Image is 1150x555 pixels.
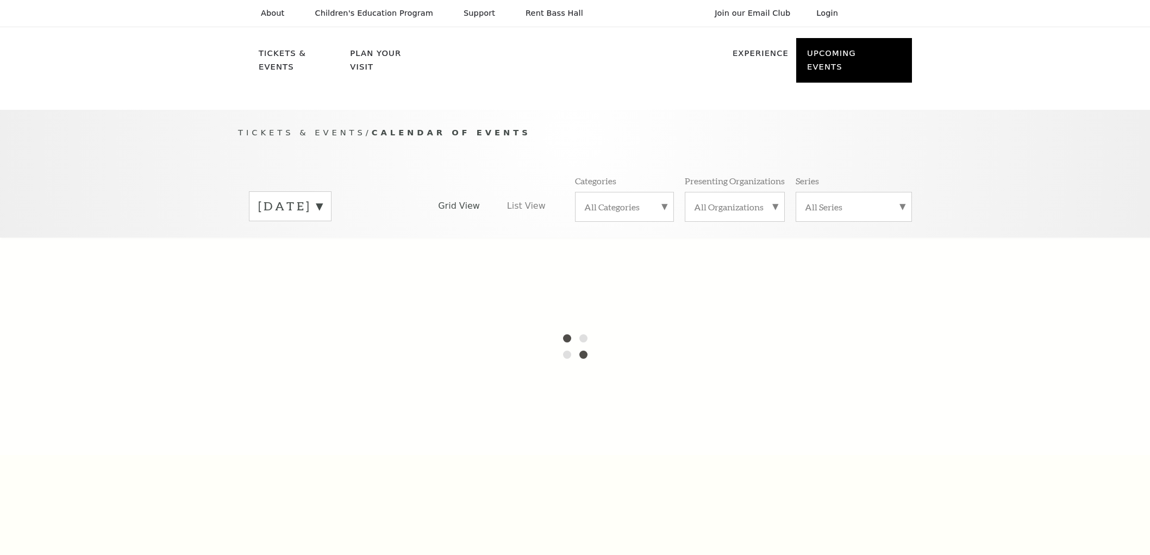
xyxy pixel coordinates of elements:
label: All Organizations [694,201,776,213]
p: Tickets & Events [259,47,343,80]
label: [DATE] [258,198,322,215]
label: All Categories [584,201,665,213]
span: Grid View [438,200,480,212]
p: Categories [575,175,616,186]
p: Experience [733,47,789,66]
span: Tickets & Events [238,128,366,137]
p: Presenting Organizations [685,175,785,186]
p: Children's Education Program [315,9,433,18]
label: All Series [805,201,903,213]
p: Rent Bass Hall [526,9,583,18]
span: Calendar of Events [372,128,531,137]
p: / [238,126,912,140]
select: Select: [855,8,894,18]
p: Plan Your Visit [350,47,426,80]
span: List View [507,200,546,212]
p: Support [464,9,495,18]
p: About [261,9,284,18]
p: Series [796,175,819,186]
p: Upcoming Events [807,47,891,80]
